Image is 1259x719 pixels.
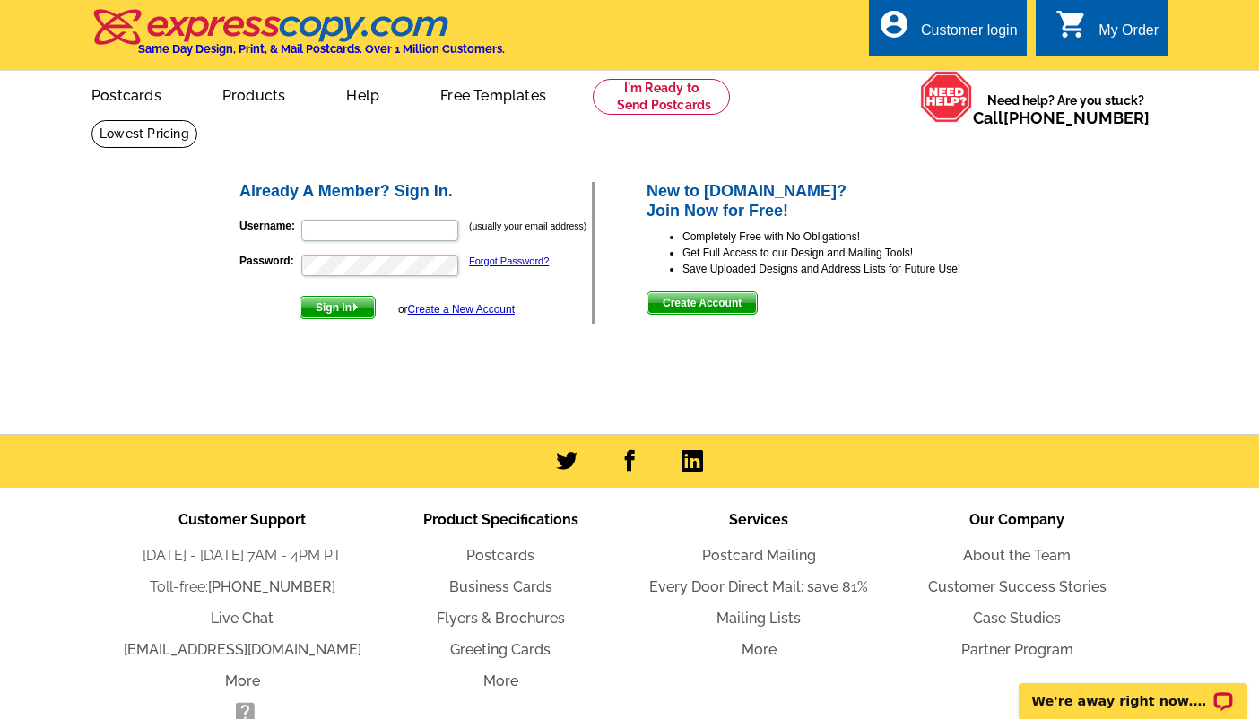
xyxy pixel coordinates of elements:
img: button-next-arrow-white.png [352,303,360,311]
a: [PHONE_NUMBER] [1003,108,1150,127]
a: Create a New Account [408,303,515,316]
a: More [225,672,260,689]
a: Business Cards [449,578,552,595]
li: Get Full Access to our Design and Mailing Tools! [682,245,1022,261]
a: Partner Program [961,641,1073,658]
span: Our Company [969,511,1064,528]
a: Flyers & Brochures [437,610,565,627]
li: Toll-free: [113,576,371,598]
a: Greeting Cards [450,641,551,658]
div: My Order [1098,22,1159,48]
a: More [742,641,777,658]
a: Forgot Password? [469,256,549,266]
button: Sign In [300,296,376,319]
a: More [483,672,518,689]
small: (usually your email address) [469,221,586,231]
h4: Same Day Design, Print, & Mail Postcards. Over 1 Million Customers. [138,42,505,56]
img: help [920,71,973,123]
iframe: LiveChat chat widget [1007,663,1259,719]
a: Free Templates [412,73,575,115]
a: Postcards [63,73,190,115]
a: Same Day Design, Print, & Mail Postcards. Over 1 Million Customers. [91,22,505,56]
i: shopping_cart [1055,8,1088,40]
div: or [398,301,515,317]
li: Completely Free with No Obligations! [682,229,1022,245]
span: Call [973,108,1150,127]
button: Create Account [647,291,758,315]
li: Save Uploaded Designs and Address Lists for Future Use! [682,261,1022,277]
a: About the Team [963,547,1071,564]
label: Password: [239,253,300,269]
a: Customer Success Stories [928,578,1107,595]
a: Postcards [466,547,534,564]
span: Sign In [300,297,375,318]
span: Services [729,511,788,528]
span: Customer Support [178,511,306,528]
h2: New to [DOMAIN_NAME]? Join Now for Free! [647,182,1022,221]
li: [DATE] - [DATE] 7AM - 4PM PT [113,545,371,567]
a: Every Door Direct Mail: save 81% [649,578,868,595]
div: Customer login [921,22,1018,48]
a: [EMAIL_ADDRESS][DOMAIN_NAME] [124,641,361,658]
a: Help [317,73,408,115]
a: shopping_cart My Order [1055,20,1159,42]
a: [PHONE_NUMBER] [208,578,335,595]
a: Postcard Mailing [702,547,816,564]
h2: Already A Member? Sign In. [239,182,592,202]
a: Products [194,73,315,115]
span: Create Account [647,292,757,314]
a: Mailing Lists [716,610,801,627]
span: Product Specifications [423,511,578,528]
a: Case Studies [973,610,1061,627]
label: Username: [239,218,300,234]
a: Live Chat [211,610,274,627]
i: account_circle [878,8,910,40]
a: account_circle Customer login [878,20,1018,42]
span: Need help? Are you stuck? [973,91,1159,127]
